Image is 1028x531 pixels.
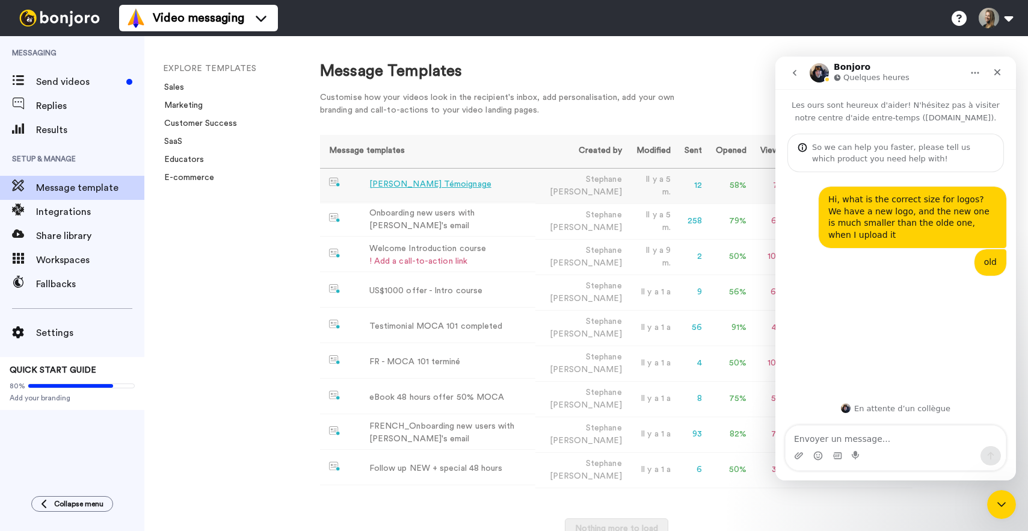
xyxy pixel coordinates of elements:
img: nextgen-template.svg [329,355,340,365]
div: eBook 48 hours offer 50% MOCA [369,391,504,404]
div: [PERSON_NAME] Témoignage [369,178,491,191]
span: Workspaces [36,253,144,267]
iframe: Intercom live chat [775,57,1016,480]
td: 50 % [707,239,751,275]
td: Il y a 1 a [627,346,676,381]
img: vm-color.svg [126,8,146,28]
a: SaaS [157,137,182,146]
div: Message Templates [320,60,913,82]
td: 49 % [751,310,793,346]
td: 4 [676,346,707,381]
td: 56 % [707,275,751,310]
td: Il y a 5 m. [627,203,676,239]
img: bj-logo-header-white.svg [14,10,105,26]
span: Replies [36,99,144,113]
td: Il y a 5 m. [627,168,676,203]
img: nextgen-template.svg [329,320,340,329]
button: Collapse menu [31,496,113,512]
td: 50 % [707,346,751,381]
td: 63 % [751,203,793,239]
th: Modified [627,135,676,168]
span: Message template [36,181,144,195]
li: EXPLORE TEMPLATES [163,63,325,75]
th: Opened [707,135,751,168]
td: 2 [676,239,707,275]
span: Add your branding [10,393,135,403]
td: Stephane [535,168,627,203]
span: Integrations [36,205,144,219]
td: Stephane [535,310,627,346]
span: Video messaging [153,10,244,26]
td: Stephane [535,381,627,417]
img: nextgen-template.svg [329,462,340,471]
span: Share library [36,229,144,243]
div: FRENCH_Onboarding new users with [PERSON_NAME]'s email [369,420,531,446]
td: 82 % [707,417,751,452]
span: Send videos [36,75,122,89]
td: 75 % [707,381,751,417]
div: Testimonial MOCA 101 completed [369,320,502,333]
td: 100 % [751,346,793,381]
div: ! Add a call-to-action link [369,255,486,268]
a: Marketing [157,101,203,110]
div: US$1000 offer - Intro course [369,285,482,297]
div: Welcome Introduction course [369,243,486,255]
span: [PERSON_NAME] [550,436,622,445]
a: Sales [157,83,184,92]
td: Stephane [535,203,627,239]
span: [PERSON_NAME] [550,294,622,303]
th: Message templates [320,135,535,168]
td: Il y a 1 a [627,417,676,452]
td: 12 [676,168,707,203]
td: 58 % [707,168,751,203]
th: Viewed [751,135,793,168]
span: Fallbacks [36,277,144,291]
td: Stephane [535,239,627,275]
span: [PERSON_NAME] [550,188,622,196]
td: Stephane [535,275,627,310]
td: Il y a 1 a [627,275,676,310]
td: 9 [676,275,707,310]
span: [PERSON_NAME] [550,365,622,374]
td: 50 % [751,381,793,417]
th: Created by [535,135,627,168]
img: nextgen-template.svg [329,391,340,400]
div: Follow up NEW + special 48 hours [369,462,503,475]
td: Stephane [535,417,627,452]
a: Customer Success [157,119,237,128]
td: Il y a 1 a [627,381,676,417]
td: 56 [676,310,707,346]
td: Il y a 9 m. [627,239,676,275]
img: nextgen-template.svg [329,284,340,294]
span: [PERSON_NAME] [550,259,622,267]
td: 78 % [751,417,793,452]
a: Educators [157,155,204,164]
td: 71 % [751,168,793,203]
img: nextgen-template.svg [329,178,340,187]
span: [PERSON_NAME] [550,472,622,480]
span: Settings [36,326,144,340]
div: Customise how your videos look in the recipient's inbox, add personalisation, add your own brandi... [320,92,693,117]
td: 100 % [751,239,793,275]
img: nextgen-template.svg [329,213,340,223]
img: nextgen-template.svg [329,426,340,436]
